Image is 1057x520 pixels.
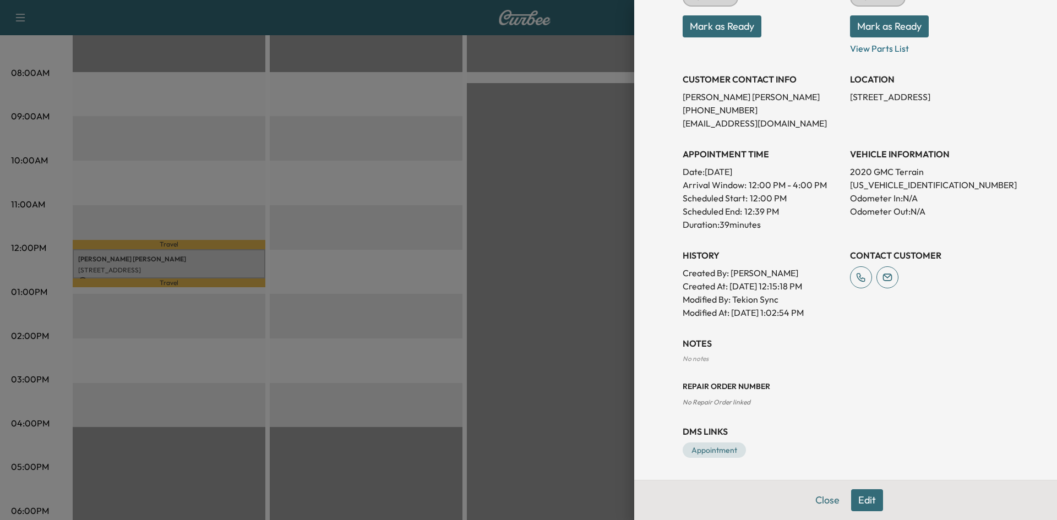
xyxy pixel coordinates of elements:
[683,218,841,231] p: Duration: 39 minutes
[683,425,1009,438] h3: DMS Links
[683,306,841,319] p: Modified At : [DATE] 1:02:54 PM
[744,205,779,218] p: 12:39 PM
[850,73,1009,86] h3: LOCATION
[683,90,841,103] p: [PERSON_NAME] [PERSON_NAME]
[683,249,841,262] h3: History
[683,147,841,161] h3: APPOINTMENT TIME
[683,165,841,178] p: Date: [DATE]
[850,249,1009,262] h3: CONTACT CUSTOMER
[850,191,1009,205] p: Odometer In: N/A
[683,381,1009,392] h3: Repair Order number
[683,266,841,280] p: Created By : [PERSON_NAME]
[683,73,841,86] h3: CUSTOMER CONTACT INFO
[850,37,1009,55] p: View Parts List
[850,147,1009,161] h3: VEHICLE INFORMATION
[683,442,746,458] a: Appointment
[683,117,841,130] p: [EMAIL_ADDRESS][DOMAIN_NAME]
[749,178,827,191] span: 12:00 PM - 4:00 PM
[683,178,841,191] p: Arrival Window:
[850,205,1009,218] p: Odometer Out: N/A
[750,191,787,205] p: 12:00 PM
[683,103,841,117] p: [PHONE_NUMBER]
[683,354,1009,363] div: No notes
[850,165,1009,178] p: 2020 GMC Terrain
[683,191,748,205] p: Scheduled Start:
[683,205,742,218] p: Scheduled End:
[851,489,883,511] button: Edit
[850,178,1009,191] p: [US_VEHICLE_IDENTIFICATION_NUMBER]
[683,15,761,37] button: Mark as Ready
[683,280,841,293] p: Created At : [DATE] 12:15:18 PM
[850,15,929,37] button: Mark as Ready
[683,398,750,406] span: No Repair Order linked
[683,293,841,306] p: Modified By : Tekion Sync
[850,90,1009,103] p: [STREET_ADDRESS]
[683,337,1009,350] h3: NOTES
[808,489,847,511] button: Close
